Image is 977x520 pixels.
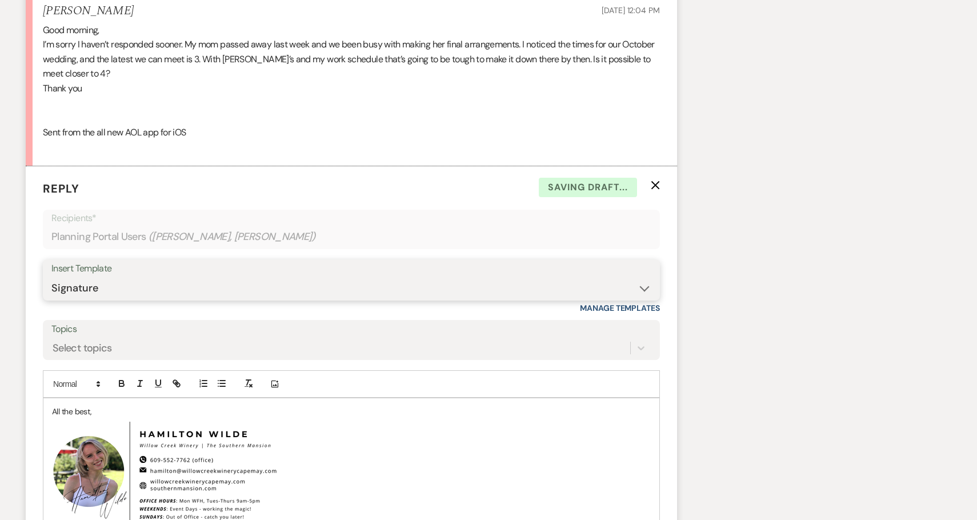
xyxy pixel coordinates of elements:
[53,341,112,356] div: Select topics
[580,303,660,313] a: Manage Templates
[51,211,651,226] p: Recipients*
[539,178,637,197] span: Saving draft...
[149,229,317,245] span: ( [PERSON_NAME], [PERSON_NAME] )
[602,5,660,15] span: [DATE] 12:04 PM
[43,23,660,154] div: Good morning, I’m sorry I haven’t responded sooner. My mom passed away last week and we been busy...
[52,405,651,418] p: All the best,
[43,4,134,18] h5: [PERSON_NAME]
[51,226,651,248] div: Planning Portal Users
[43,181,79,196] span: Reply
[51,321,651,338] label: Topics
[51,261,651,277] div: Insert Template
